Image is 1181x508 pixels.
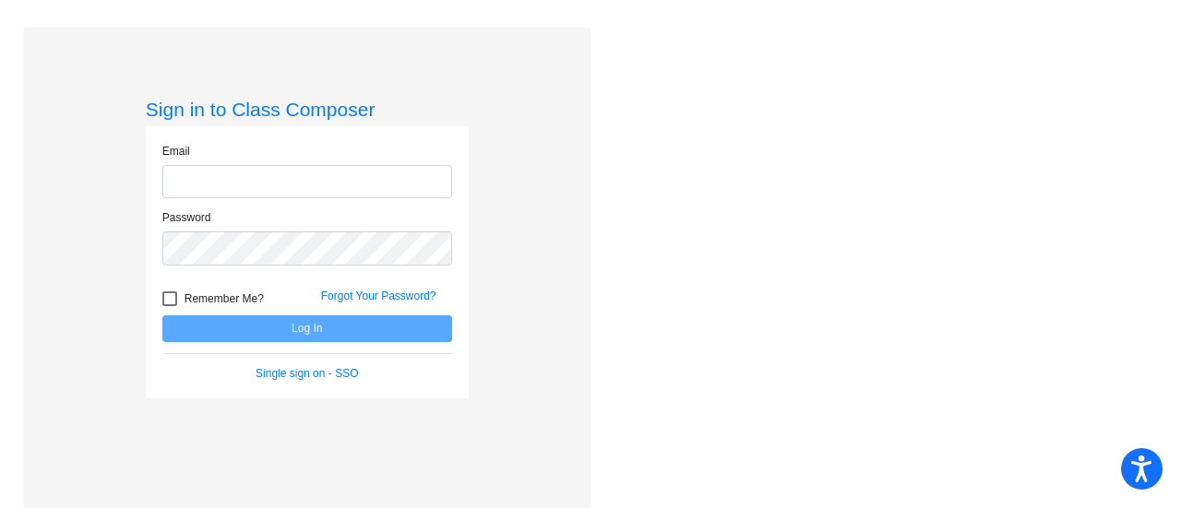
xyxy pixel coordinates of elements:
[256,367,358,380] a: Single sign on - SSO
[162,315,452,342] button: Log In
[162,209,211,226] label: Password
[146,98,469,121] h3: Sign in to Class Composer
[321,289,436,302] a: Forgot Your Password?
[185,288,264,310] span: Remember Me?
[162,143,190,159] label: Email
